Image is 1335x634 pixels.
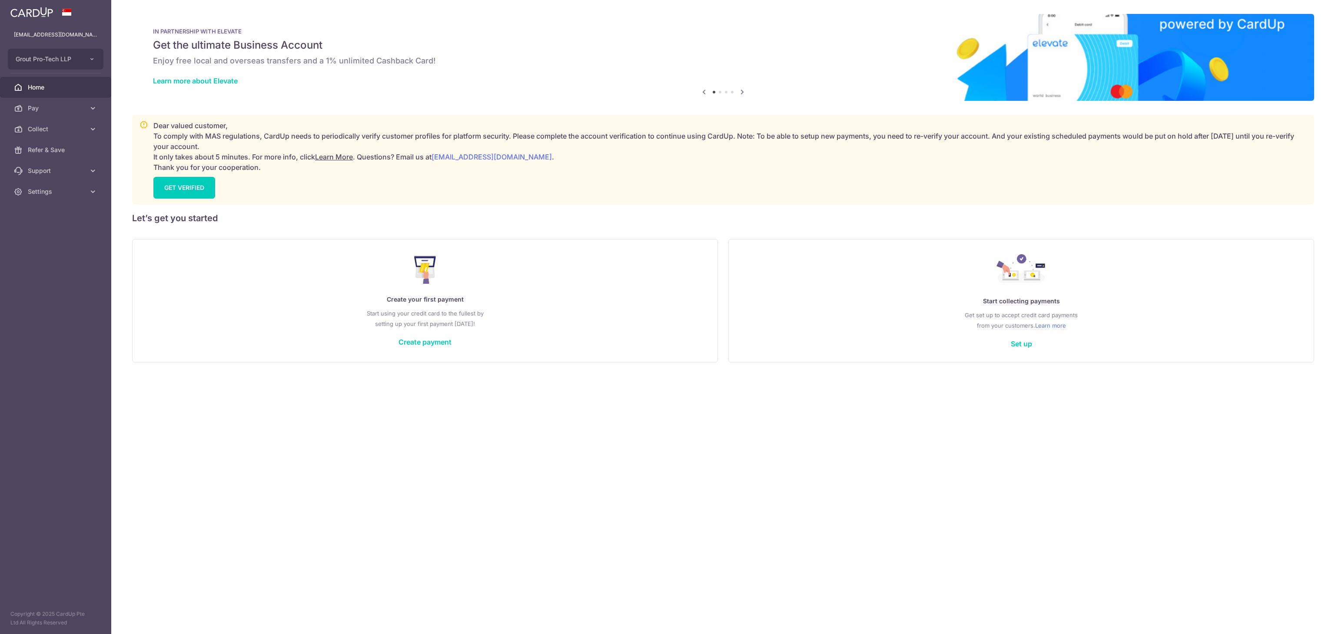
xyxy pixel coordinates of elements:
a: Learn More [315,153,353,161]
img: CardUp [10,7,53,17]
span: Collect [28,125,85,133]
iframe: Opens a widget where you can find more information [1279,608,1326,630]
img: Renovation banner [132,14,1314,101]
p: Create your first payment [150,294,700,305]
p: Dear valued customer, To comply with MAS regulations, CardUp needs to periodically verify custome... [153,120,1307,173]
span: Pay [28,104,85,113]
span: Refer & Save [28,146,85,154]
span: Support [28,166,85,175]
a: GET VERIFIED [153,177,215,199]
img: Make Payment [414,256,436,284]
p: [EMAIL_ADDRESS][DOMAIN_NAME] [14,30,97,39]
img: Collect Payment [996,254,1046,285]
h5: Get the ultimate Business Account [153,38,1293,52]
a: Create payment [399,338,452,346]
a: Learn more about Elevate [153,76,238,85]
a: [EMAIL_ADDRESS][DOMAIN_NAME] [432,153,552,161]
p: Get set up to accept credit card payments from your customers. [746,310,1296,331]
h6: Enjoy free local and overseas transfers and a 1% unlimited Cashback Card! [153,56,1293,66]
span: Settings [28,187,85,196]
button: Grout Pro-Tech LLP [8,49,103,70]
p: Start collecting payments [746,296,1296,306]
span: Home [28,83,85,92]
a: Set up [1011,339,1032,348]
h5: Let’s get you started [132,211,1314,225]
p: IN PARTNERSHIP WITH ELEVATE [153,28,1293,35]
p: Start using your credit card to the fullest by setting up your first payment [DATE]! [150,308,700,329]
span: Grout Pro-Tech LLP [16,55,80,63]
a: Learn more [1035,320,1066,331]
